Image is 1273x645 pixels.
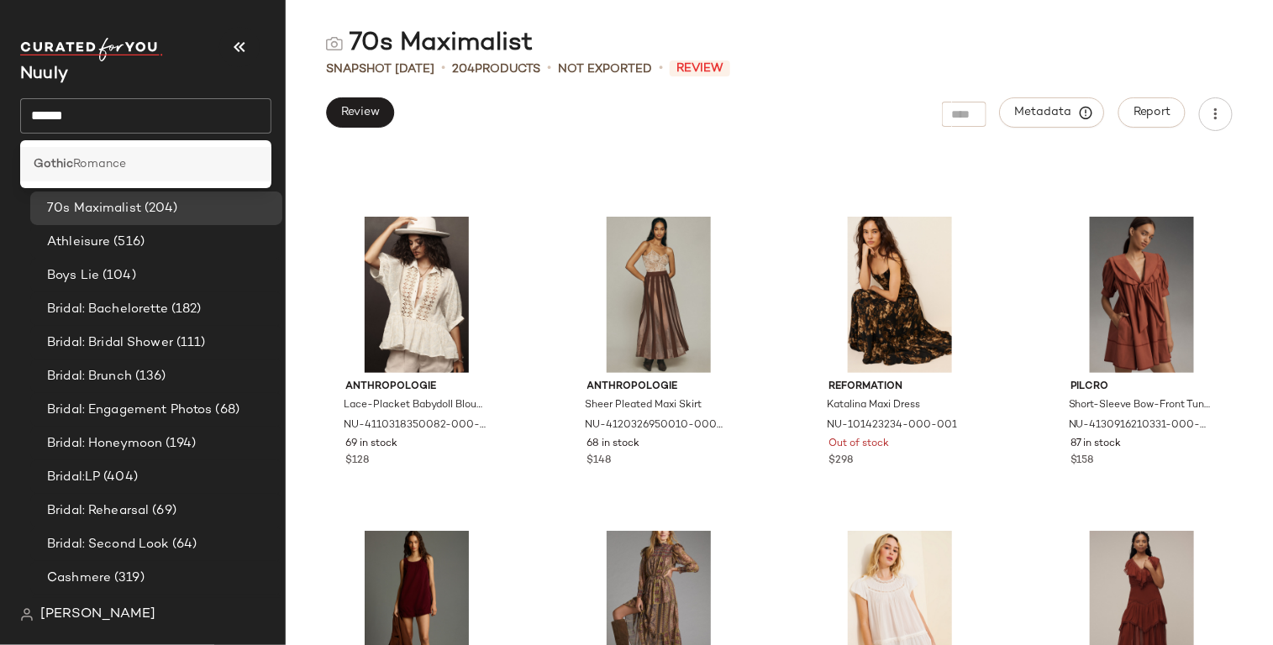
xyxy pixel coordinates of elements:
b: Gothic [34,155,73,173]
span: Anthropologie [345,380,488,395]
span: (136) [132,367,166,386]
span: 87 in stock [1070,437,1122,452]
span: Not Exported [558,60,652,78]
span: (182) [168,300,202,319]
img: 4130916210331_060_b [1057,217,1227,373]
img: svg%3e [326,35,343,52]
span: (64) [169,535,197,554]
span: (104) [99,266,136,286]
span: Cashmere [47,569,111,588]
span: • [441,59,445,79]
img: 101423234_001_b [815,217,985,373]
img: 4120326950010_020_b [574,217,744,373]
img: 4110318350082_015_b [332,217,502,373]
span: Current Company Name [20,66,68,83]
span: 69 in stock [345,437,397,452]
span: (204) [141,199,178,218]
span: Pilcro [1070,380,1213,395]
span: Review [670,60,730,76]
span: NU-4110318350082-000-015 [344,418,487,433]
button: Report [1118,97,1186,128]
span: Bridal:LP [47,468,100,487]
span: Bridal: Brunch [47,367,132,386]
span: Review [340,106,380,119]
span: Bridal: Engagement Photos [47,401,213,420]
span: Bridal: Second Look [47,535,169,554]
span: Katalina Maxi Dress [827,398,920,413]
span: (68) [213,401,240,420]
span: [PERSON_NAME] [40,605,155,625]
span: 204 [452,63,475,76]
span: Out of stock [829,437,889,452]
span: Bridal: Bachelorette [47,300,168,319]
span: (111) [173,333,206,353]
button: Metadata [1000,97,1105,128]
span: Bridal: Rehearsal [47,501,149,521]
div: Products [452,60,540,78]
span: Report [1133,106,1171,119]
div: 70s Maximalist [326,27,533,60]
span: (69) [149,501,176,521]
span: Bridal: Bridal Shower [47,333,173,353]
span: NU-4130916210331-000-060 [1069,418,1212,433]
span: Boys Lie [47,266,99,286]
button: Review [326,97,394,128]
span: NU-4120326950010-000-020 [586,418,729,433]
span: (516) [110,233,145,252]
span: • [547,59,551,79]
img: cfy_white_logo.C9jOOHJF.svg [20,38,163,61]
span: (319) [111,569,145,588]
span: NU-101423234-000-001 [827,418,957,433]
span: Romance [73,155,126,173]
span: 68 in stock [587,437,640,452]
span: Sheer Pleated Maxi Skirt [586,398,702,413]
span: Bridal: Honeymoon [47,434,162,454]
span: Short-Sleeve Bow-Front Tunic Mini Dress [1069,398,1212,413]
span: Reformation [829,380,971,395]
span: Snapshot [DATE] [326,60,434,78]
span: Anthropologie [587,380,730,395]
span: (404) [100,468,138,487]
span: $128 [345,454,369,469]
span: Metadata [1014,105,1091,120]
span: Athleisure [47,233,110,252]
span: $158 [1070,454,1094,469]
img: svg%3e [20,608,34,621]
span: Lace-Placket Babydoll Blouse [344,398,487,413]
span: (194) [162,434,196,454]
span: $148 [587,454,612,469]
span: $298 [829,454,853,469]
span: 70s Maximalist [47,199,141,218]
span: • [659,59,663,79]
